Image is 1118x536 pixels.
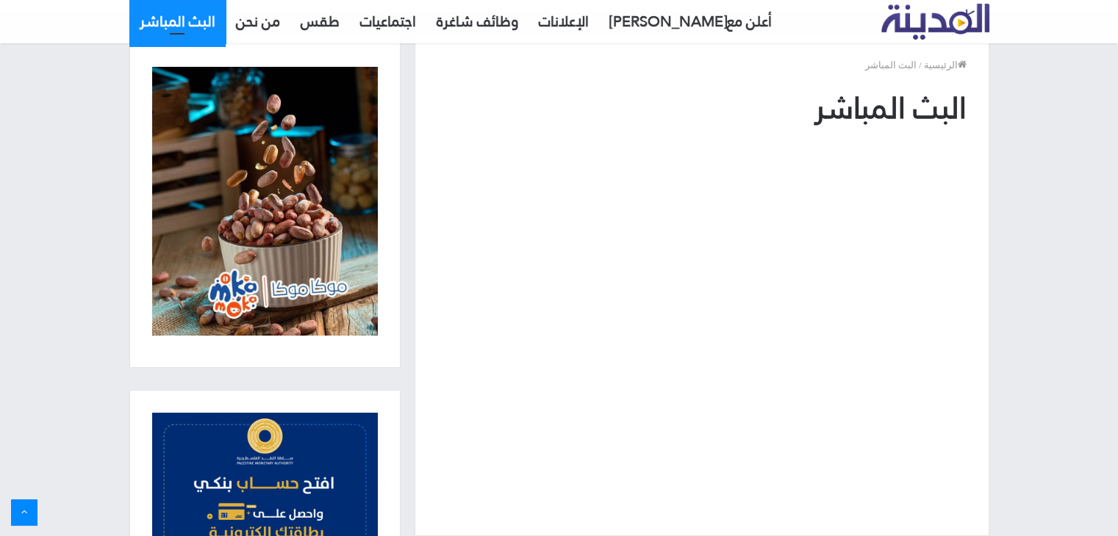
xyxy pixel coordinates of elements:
[924,59,967,70] a: الرئيسية
[437,87,967,129] h1: البث المباشر
[865,59,917,70] span: البث المباشر
[881,4,989,40] img: تلفزيون المدينة
[919,59,922,70] em: /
